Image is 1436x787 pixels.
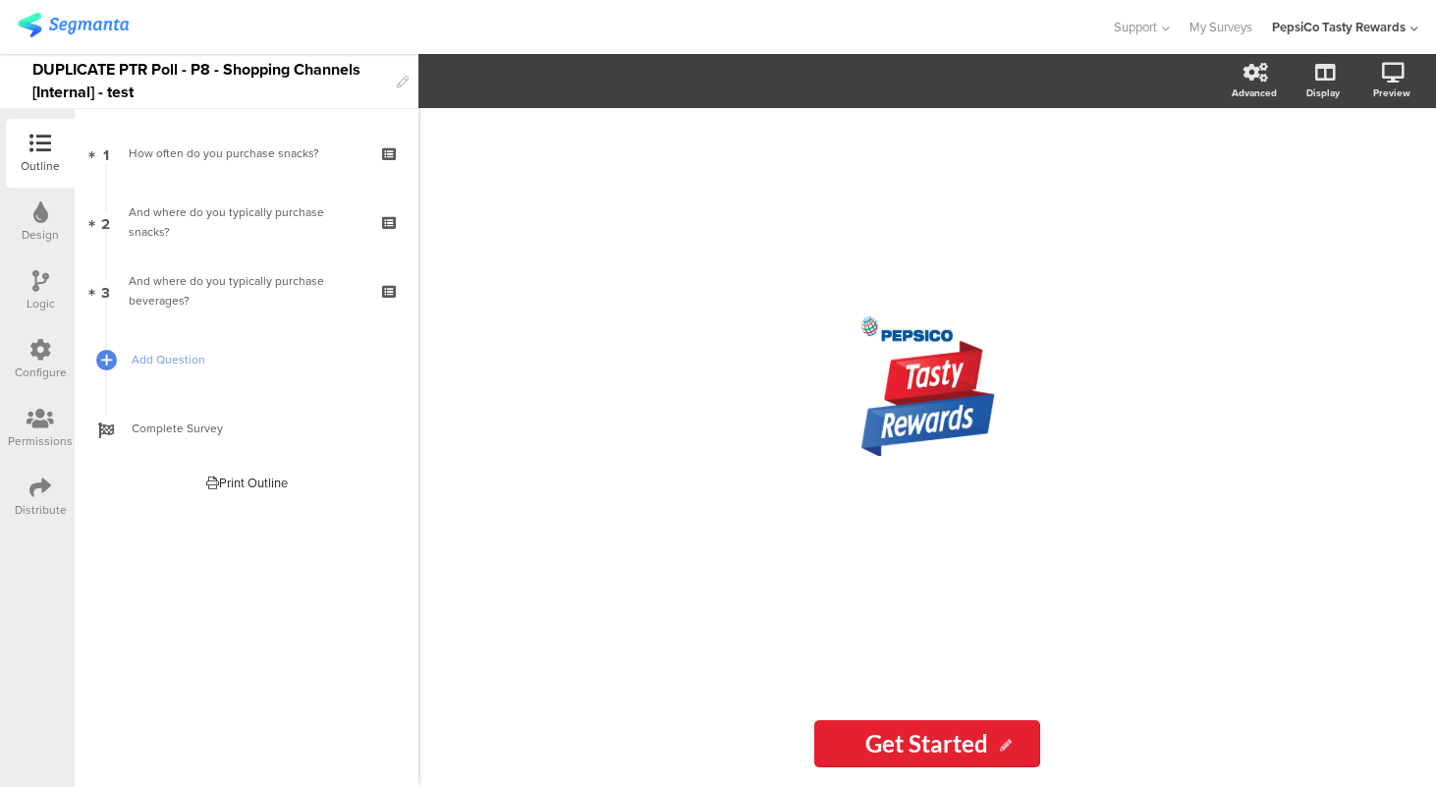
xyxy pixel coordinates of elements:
div: DUPLICATE PTR Poll - P8 - Shopping Channels [Internal] - test [32,54,387,108]
div: Configure [15,364,67,381]
div: And where do you typically purchase snacks? [129,202,363,242]
span: 3 [101,280,110,302]
img: segmanta logo [18,13,129,37]
a: 2 And where do you typically purchase snacks? [80,188,414,256]
div: Design [22,226,59,244]
div: Permissions [8,432,73,450]
div: Advanced [1232,85,1277,100]
a: 1 How often do you purchase snacks? [80,119,414,188]
span: Add Question [132,350,383,369]
div: Print Outline [206,474,288,492]
div: Outline [21,157,60,175]
div: And where do you typically purchase beverages? [129,271,363,310]
a: 3 And where do you typically purchase beverages? [80,256,414,325]
div: Display [1306,85,1340,100]
span: 1 [103,142,109,164]
span: 2 [101,211,110,233]
div: How often do you purchase snacks? [129,143,363,163]
div: Preview [1373,85,1410,100]
input: Start [814,720,1040,767]
span: Complete Survey [132,419,383,438]
span: Support [1114,18,1157,36]
div: PepsiCo Tasty Rewards [1272,18,1406,36]
a: Complete Survey [80,394,414,463]
div: Distribute [15,501,67,519]
div: Logic [27,295,55,312]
